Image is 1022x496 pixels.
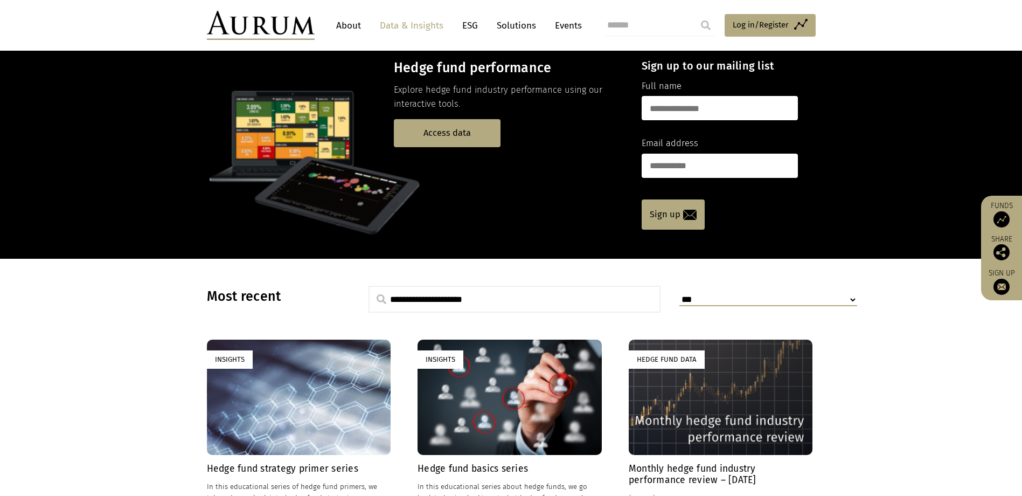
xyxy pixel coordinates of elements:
a: Data & Insights [374,16,449,36]
h4: Hedge fund strategy primer series [207,463,391,474]
h3: Most recent [207,288,342,305]
input: Submit [695,15,717,36]
div: Insights [207,350,253,368]
div: Insights [418,350,463,368]
a: Sign up [986,268,1017,295]
a: Access data [394,119,500,147]
label: Email address [642,136,698,150]
h4: Hedge fund basics series [418,463,602,474]
div: Share [986,236,1017,260]
img: search.svg [377,294,386,304]
div: Hedge Fund Data [629,350,705,368]
a: About [331,16,366,36]
img: Aurum [207,11,315,40]
a: Log in/Register [725,14,816,37]
h4: Monthly hedge fund industry performance review – [DATE] [629,463,813,486]
h3: Hedge fund performance [394,60,623,76]
a: Events [550,16,582,36]
img: Share this post [993,244,1010,260]
label: Full name [642,79,682,93]
img: Sign up to our newsletter [993,279,1010,295]
img: email-icon [683,210,697,220]
a: Solutions [491,16,541,36]
p: Explore hedge fund industry performance using our interactive tools. [394,83,623,112]
span: Log in/Register [733,18,789,31]
a: Sign up [642,199,705,230]
a: ESG [457,16,483,36]
a: Funds [986,201,1017,228]
img: Access Funds [993,211,1010,228]
h4: Sign up to our mailing list [642,59,798,72]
